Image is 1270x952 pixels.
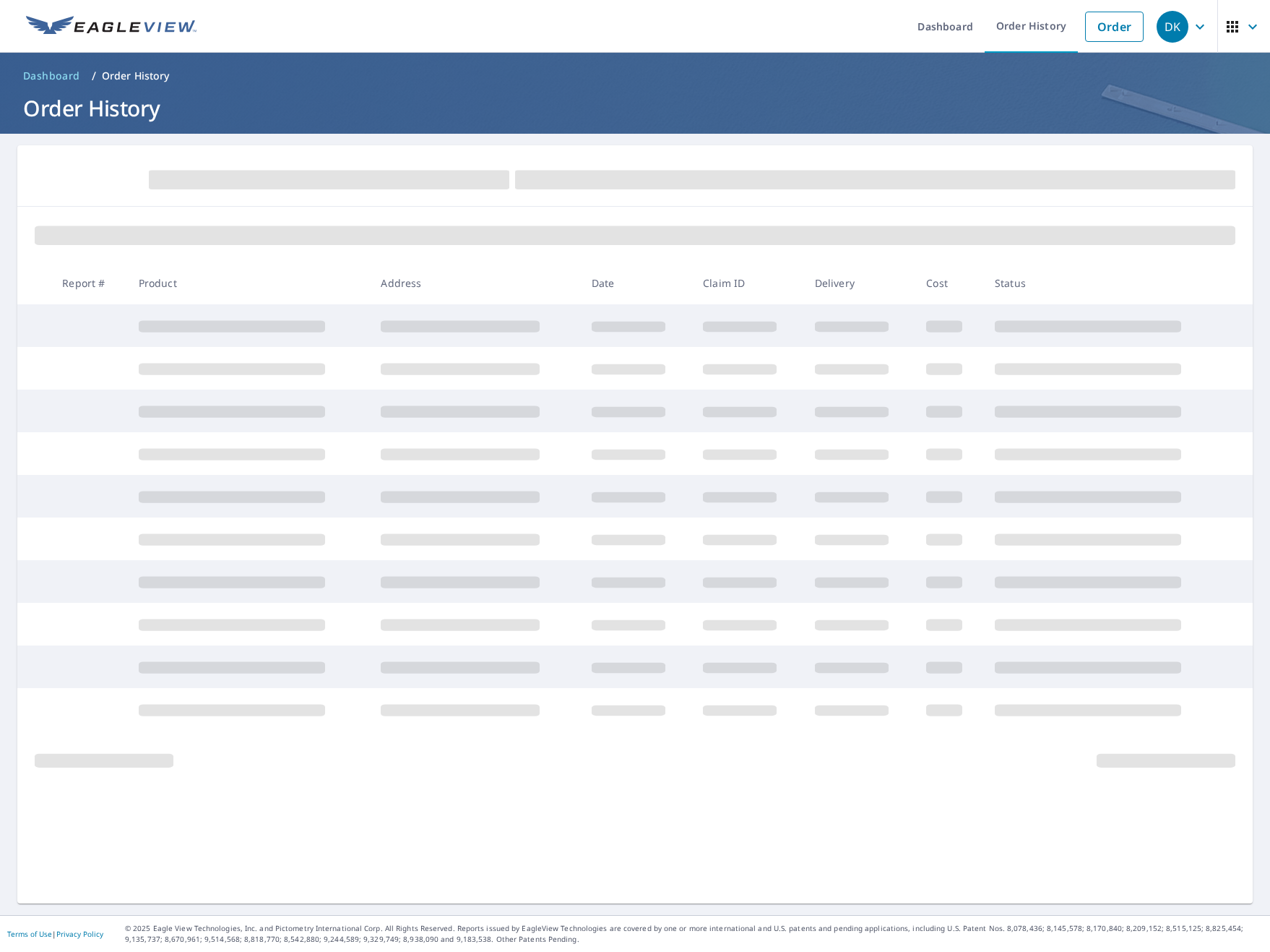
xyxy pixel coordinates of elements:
h1: Order History [17,93,1253,123]
th: Date [580,262,692,304]
th: Claim ID [691,262,803,304]
th: Delivery [803,262,915,304]
p: Order History [102,69,170,83]
li: / [92,67,96,85]
p: | [7,930,103,938]
th: Report # [51,262,126,304]
a: Privacy Policy [56,929,103,939]
p: © 2025 Eagle View Technologies, Inc. and Pictometry International Corp. All Rights Reserved. Repo... [125,923,1263,945]
th: Product [127,262,370,304]
nav: breadcrumb [17,64,1253,87]
th: Cost [915,262,983,304]
th: Status [983,262,1226,304]
div: DK [1157,11,1188,43]
img: EV Logo [26,16,196,38]
a: Terms of Use [7,929,52,939]
a: Dashboard [17,64,86,87]
a: Order [1085,12,1144,42]
span: Dashboard [23,69,80,83]
th: Address [369,262,579,304]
